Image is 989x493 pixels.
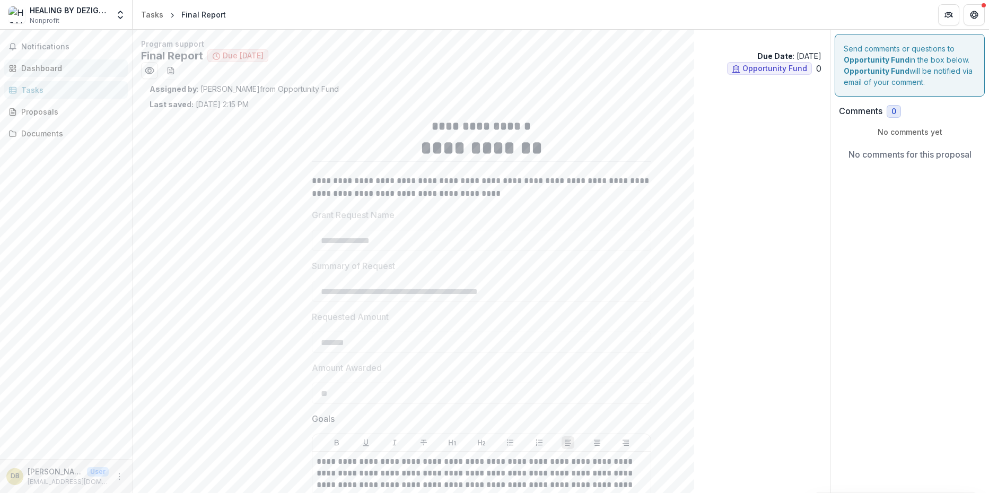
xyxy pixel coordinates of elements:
[844,55,909,64] strong: Opportunity Fund
[4,103,128,120] a: Proposals
[21,42,124,51] span: Notifications
[21,84,119,96] div: Tasks
[727,62,821,75] ul: 0
[938,4,959,25] button: Partners
[330,436,343,449] button: Bold
[562,436,574,449] button: Align Left
[87,467,109,477] p: User
[4,81,128,99] a: Tasks
[757,50,821,62] p: : [DATE]
[8,6,25,23] img: HEALING BY DEZIGNS
[4,59,128,77] a: Dashboard
[4,38,128,55] button: Notifications
[141,62,158,79] button: Preview 9049ba53-dcb0-49dd-9428-6a1f56c4bb9f.pdf
[141,9,163,20] div: Tasks
[475,436,488,449] button: Heading 2
[388,436,401,449] button: Italicize
[360,436,372,449] button: Underline
[150,84,197,93] strong: Assigned by
[181,9,226,20] div: Final Report
[28,466,83,477] p: [PERSON_NAME]
[21,128,119,139] div: Documents
[839,106,882,116] h2: Comments
[417,436,430,449] button: Strike
[150,100,194,109] strong: Last saved:
[223,51,264,60] span: Due [DATE]
[141,38,821,49] p: Program support
[591,436,603,449] button: Align Center
[11,473,20,480] div: DR. AMEELA BOYD
[21,106,119,117] div: Proposals
[504,436,517,449] button: Bullet List
[21,63,119,74] div: Dashboard
[137,7,168,22] a: Tasks
[619,436,632,449] button: Align Right
[312,412,335,425] p: Goals
[844,66,909,75] strong: Opportunity Fund
[150,99,249,110] p: [DATE] 2:15 PM
[446,436,459,449] button: Heading 1
[150,83,813,94] p: : [PERSON_NAME] from Opportunity Fund
[835,34,985,97] div: Send comments or questions to in the box below. will be notified via email of your comment.
[839,126,981,137] p: No comments yet
[113,470,126,483] button: More
[312,209,395,221] p: Grant Request Name
[30,16,59,25] span: Nonprofit
[312,260,395,272] p: Summary of Request
[848,148,972,161] p: No comments for this proposal
[533,436,546,449] button: Ordered List
[742,64,807,73] span: Opportunity Fund
[4,125,128,142] a: Documents
[964,4,985,25] button: Get Help
[113,4,128,25] button: Open entity switcher
[312,361,382,374] p: Amount Awarded
[28,477,109,487] p: [EMAIL_ADDRESS][DOMAIN_NAME]
[137,7,230,22] nav: breadcrumb
[141,49,203,62] h2: Final Report
[757,51,793,60] strong: Due Date
[162,62,179,79] button: download-word-button
[312,310,389,323] p: Requested Amount
[891,107,896,116] span: 0
[30,5,109,16] div: HEALING BY DEZIGNS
